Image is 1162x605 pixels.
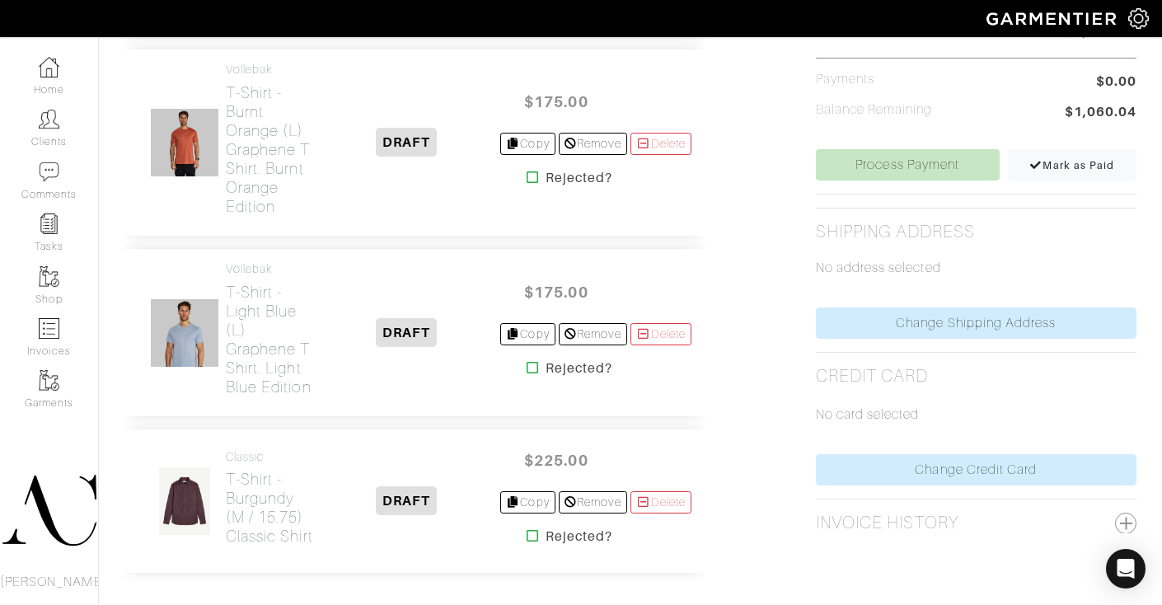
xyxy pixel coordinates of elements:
h4: Vollebak [226,63,313,77]
span: $175.00 [507,274,606,310]
a: Delete [630,491,691,514]
span: $175.00 [507,84,606,120]
img: orders-icon-0abe47150d42831381b5fb84f609e132dff9fe21cb692f30cb5eec754e2cba89.png [39,318,59,339]
div: Open Intercom Messenger [1106,549,1146,589]
a: Remove [559,323,627,345]
strong: Rejected? [546,527,612,546]
h2: T-Shirt - Light Blue (L) Graphene T Shirt. Light Blue edition [226,283,313,396]
a: Change Credit Card [816,454,1136,485]
span: DRAFT [376,318,436,347]
h4: Classic [226,450,313,464]
a: Process Payment [816,149,1000,181]
a: Mark as Paid [1008,149,1136,181]
h5: Payments [816,72,874,87]
span: DRAFT [376,128,436,157]
h2: Shipping Address [816,222,976,242]
h4: Vollebak [226,262,313,276]
a: Change Shipping Address [816,307,1136,339]
img: clients-icon-6bae9207a08558b7cb47a8932f037763ab4055f8c8b6bfacd5dc20c3e0201464.png [39,109,59,129]
img: comment-icon-a0a6a9ef722e966f86d9cbdc48e553b5cf19dbc54f86b18d962a5391bc8f6eb6.png [39,162,59,182]
img: dLWAaiZ9hFFnDVPUtv7DFYnd [150,108,219,177]
h2: Credit Card [816,366,929,387]
strong: Rejected? [546,359,612,378]
a: Copy [500,323,555,345]
strong: Rejected? [546,168,612,188]
img: 6iELUFHp114Van1pdoVyF8gz [150,298,219,368]
span: $1,060.04 [1065,102,1136,124]
h2: Invoice History [816,513,959,533]
img: dashboard-icon-dbcd8f5a0b271acd01030246c82b418ddd0df26cd7fceb0bd07c9910d44c42f6.png [39,57,59,77]
h5: Balance Remaining [816,102,933,118]
span: $0.00 [1096,72,1136,91]
a: Vollebak T-Shirt - Light Blue (L)Graphene T Shirt. Light Blue edition [226,262,313,396]
p: No card selected [816,405,1136,424]
a: Remove [559,133,627,155]
img: garments-icon-b7da505a4dc4fd61783c78ac3ca0ef83fa9d6f193b1c9dc38574b1d14d53ca28.png [39,370,59,391]
a: Classic T-Shirt - Burgundy (M / 15.75)Classic Shirt [226,450,313,546]
img: garmentier-logo-header-white-b43fb05a5012e4ada735d5af1a66efaba907eab6374d6393d1fbf88cb4ef424d.png [978,4,1128,33]
a: Copy [500,491,555,514]
a: Delete [630,133,691,155]
span: DRAFT [376,486,436,515]
img: VTJPqFuo6fV2utLWAFgF9yqG [158,467,211,536]
span: $225.00 [507,443,606,478]
img: garments-icon-b7da505a4dc4fd61783c78ac3ca0ef83fa9d6f193b1c9dc38574b1d14d53ca28.png [39,266,59,287]
span: Mark as Paid [1029,159,1114,171]
a: Remove [559,491,627,514]
h2: T-Shirt - Burgundy (M / 15.75) Classic Shirt [226,470,313,546]
a: Copy [500,133,555,155]
a: Delete [630,323,691,345]
p: No address selected [816,258,1136,278]
img: gear-icon-white-bd11855cb880d31180b6d7d6211b90ccbf57a29d726f0c71d8c61bd08dd39cc2.png [1128,8,1149,29]
a: Vollebak T-Shirt - Burnt Orange (L)Graphene T Shirt. Burnt Orange edition [226,63,313,216]
img: reminder-icon-8004d30b9f0a5d33ae49ab947aed9ed385cf756f9e5892f1edd6e32f2345188e.png [39,213,59,234]
h2: T-Shirt - Burnt Orange (L) Graphene T Shirt. Burnt Orange edition [226,83,313,216]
